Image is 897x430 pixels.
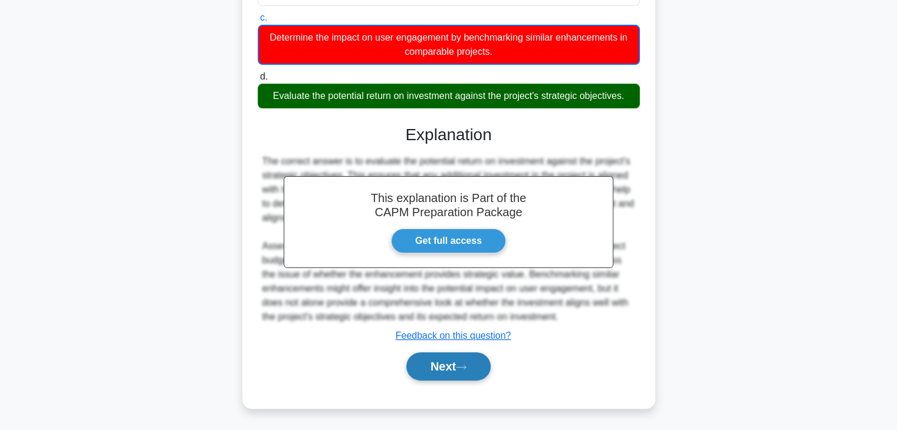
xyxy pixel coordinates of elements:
button: Next [406,352,491,381]
div: Evaluate the potential return on investment against the project's strategic objectives. [258,84,640,108]
div: Determine the impact on user engagement by benchmarking similar enhancements in comparable projects. [258,25,640,65]
span: d. [260,71,268,81]
span: c. [260,12,267,22]
a: Feedback on this question? [396,330,511,340]
h3: Explanation [265,125,633,145]
a: Get full access [391,229,506,253]
div: The correct answer is to evaluate the potential return on investment against the project's strate... [262,154,635,324]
